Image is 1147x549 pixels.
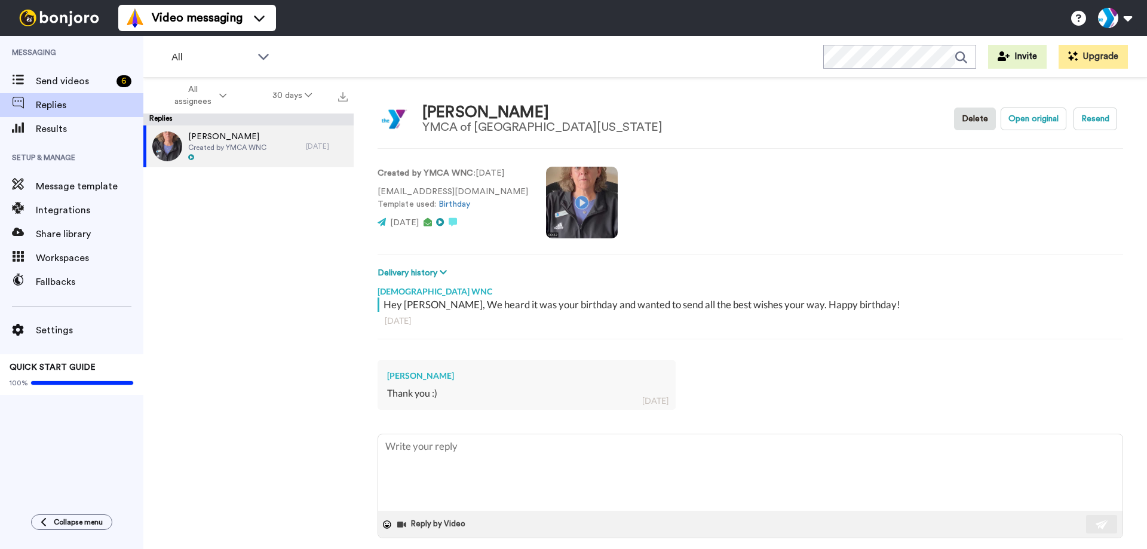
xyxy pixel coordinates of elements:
[143,114,354,125] div: Replies
[338,92,348,102] img: export.svg
[335,87,351,105] button: Export all results that match these filters now.
[188,143,266,152] span: Created by YMCA WNC
[396,516,469,533] button: Reply by Video
[438,200,470,208] a: Birthday
[306,142,348,151] div: [DATE]
[378,266,450,280] button: Delivery history
[10,378,28,388] span: 100%
[36,227,143,241] span: Share library
[36,323,143,338] span: Settings
[378,280,1123,297] div: [DEMOGRAPHIC_DATA] WNC
[384,297,1120,312] div: Hey [PERSON_NAME], We heard it was your birthday and wanted to send all the best wishes your way....
[36,251,143,265] span: Workspaces
[250,85,335,106] button: 30 days
[188,131,266,143] span: [PERSON_NAME]
[988,45,1047,69] button: Invite
[1059,45,1128,69] button: Upgrade
[390,219,419,227] span: [DATE]
[146,79,250,112] button: All assignees
[116,75,131,87] div: 6
[36,122,143,136] span: Results
[378,103,410,136] img: Image of Ashley Phillips
[143,125,354,167] a: [PERSON_NAME]Created by YMCA WNC[DATE]
[36,74,112,88] span: Send videos
[168,84,217,108] span: All assignees
[10,363,96,372] span: QUICK START GUIDE
[125,8,145,27] img: vm-color.svg
[54,517,103,527] span: Collapse menu
[1074,108,1117,130] button: Resend
[152,10,243,26] span: Video messaging
[36,203,143,217] span: Integrations
[954,108,996,130] button: Delete
[378,169,474,177] strong: Created by YMCA WNC
[31,514,112,530] button: Collapse menu
[387,370,666,382] div: [PERSON_NAME]
[422,121,662,134] div: YMCA of [GEOGRAPHIC_DATA][US_STATE]
[36,275,143,289] span: Fallbacks
[171,50,252,65] span: All
[36,179,143,194] span: Message template
[1001,108,1066,130] button: Open original
[152,131,182,161] img: 7dfddf8d-7694-4bcb-b943-af1fc9a01b29-thumb.jpg
[1096,520,1109,529] img: send-white.svg
[642,395,668,407] div: [DATE]
[378,167,528,180] p: : [DATE]
[385,315,1116,327] div: [DATE]
[14,10,104,26] img: bj-logo-header-white.svg
[378,186,528,211] p: [EMAIL_ADDRESS][DOMAIN_NAME] Template used:
[36,98,143,112] span: Replies
[422,104,662,121] div: [PERSON_NAME]
[387,387,666,400] div: Thank you :)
